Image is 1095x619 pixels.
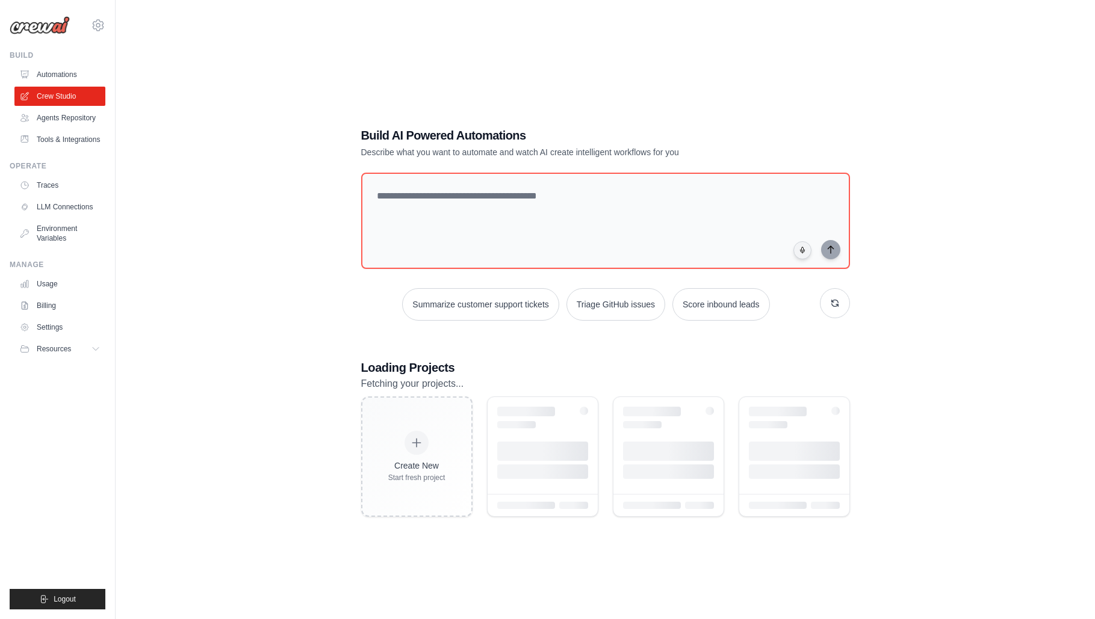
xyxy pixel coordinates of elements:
[388,473,445,482] div: Start fresh project
[10,161,105,171] div: Operate
[361,146,766,158] p: Describe what you want to automate and watch AI create intelligent workflows for you
[388,460,445,472] div: Create New
[10,589,105,609] button: Logout
[361,376,850,392] p: Fetching your projects...
[14,130,105,149] a: Tools & Integrations
[672,288,770,321] button: Score inbound leads
[10,51,105,60] div: Build
[820,288,850,318] button: Get new suggestions
[402,288,559,321] button: Summarize customer support tickets
[14,296,105,315] a: Billing
[361,127,766,144] h1: Build AI Powered Automations
[793,241,811,259] button: Click to speak your automation idea
[14,339,105,359] button: Resources
[14,274,105,294] a: Usage
[14,197,105,217] a: LLM Connections
[566,288,665,321] button: Triage GitHub issues
[10,16,70,34] img: Logo
[37,344,71,354] span: Resources
[361,359,850,376] h3: Loading Projects
[54,594,76,604] span: Logout
[14,219,105,248] a: Environment Variables
[14,108,105,128] a: Agents Repository
[10,260,105,269] div: Manage
[14,176,105,195] a: Traces
[14,65,105,84] a: Automations
[14,318,105,337] a: Settings
[14,87,105,106] a: Crew Studio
